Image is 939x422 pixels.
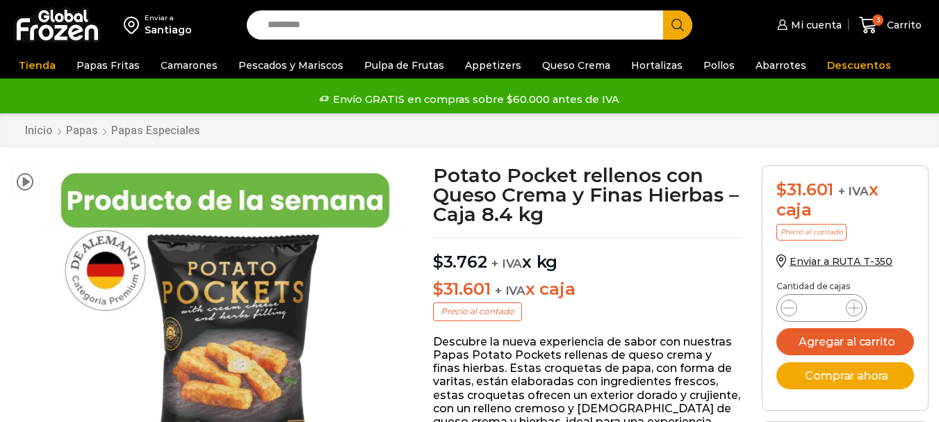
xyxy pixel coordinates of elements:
[154,52,224,79] a: Camarones
[231,52,350,79] a: Pescados y Mariscos
[696,52,742,79] a: Pollos
[535,52,617,79] a: Queso Crema
[776,328,914,355] button: Agregar al carrito
[111,124,201,137] a: Papas Especiales
[433,279,741,300] p: x caja
[776,282,914,291] p: Cantidad de cajas
[433,302,522,320] p: Precio al contado
[820,52,898,79] a: Descuentos
[624,52,689,79] a: Hortalizas
[808,298,835,318] input: Product quantity
[776,179,787,200] span: $
[24,124,201,137] nav: Breadcrumb
[776,255,892,268] a: Enviar a RUTA T-350
[663,10,692,40] button: Search button
[124,13,145,37] img: address-field-icon.svg
[357,52,451,79] a: Pulpa de Frutas
[65,124,99,137] a: Papas
[145,13,192,23] div: Enviar a
[787,18,842,32] span: Mi cuenta
[495,284,525,298] span: + IVA
[433,279,490,299] bdi: 31.601
[776,180,914,220] div: x caja
[883,18,922,32] span: Carrito
[774,11,842,39] a: Mi cuenta
[70,52,147,79] a: Papas Fritas
[458,52,528,79] a: Appetizers
[856,9,925,42] a: 3 Carrito
[433,238,741,273] p: x kg
[776,224,847,241] p: Precio al contado
[433,252,487,272] bdi: 3.762
[790,255,892,268] span: Enviar a RUTA T-350
[776,179,833,200] bdi: 31.601
[145,23,192,37] div: Santiago
[433,252,443,272] span: $
[838,184,869,198] span: + IVA
[872,15,883,26] span: 3
[433,279,443,299] span: $
[776,362,914,389] button: Comprar ahora
[24,124,54,137] a: Inicio
[491,257,522,270] span: + IVA
[433,165,741,224] h1: Potato Pocket rellenos con Queso Crema y Finas Hierbas – Caja 8.4 kg
[749,52,813,79] a: Abarrotes
[12,52,63,79] a: Tienda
